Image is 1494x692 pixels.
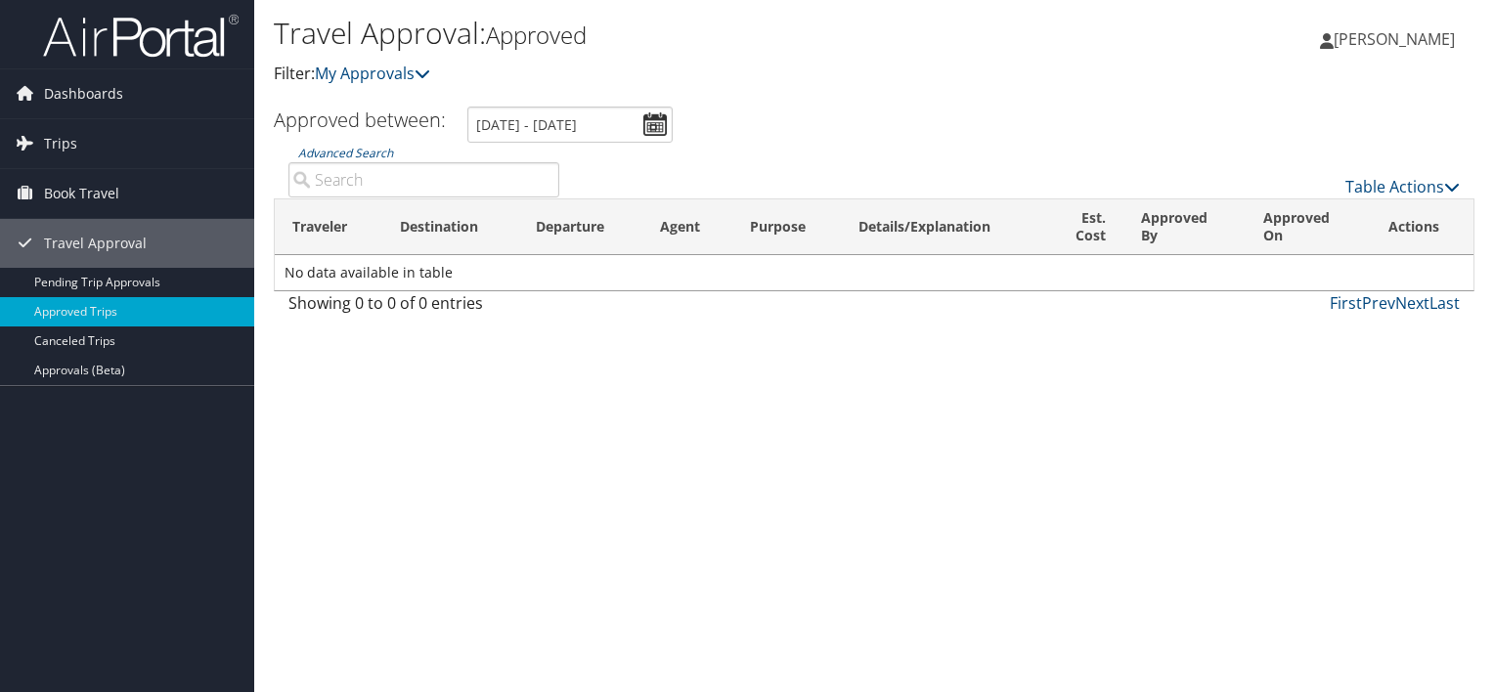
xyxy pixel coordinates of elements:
span: Trips [44,119,77,168]
span: Book Travel [44,169,119,218]
small: Approved [486,19,587,51]
a: Next [1395,292,1429,314]
td: No data available in table [275,255,1473,290]
span: Dashboards [44,69,123,118]
h3: Approved between: [274,107,446,133]
th: Approved By: activate to sort column ascending [1123,199,1245,255]
input: Advanced Search [288,162,559,197]
th: Actions [1371,199,1473,255]
span: Travel Approval [44,219,147,268]
th: Departure: activate to sort column ascending [518,199,642,255]
th: Details/Explanation [841,199,1041,255]
h1: Travel Approval: [274,13,1075,54]
p: Filter: [274,62,1075,87]
a: First [1330,292,1362,314]
a: Prev [1362,292,1395,314]
th: Destination: activate to sort column ascending [382,199,518,255]
a: Advanced Search [298,145,393,161]
a: Last [1429,292,1460,314]
th: Approved On: activate to sort column ascending [1246,199,1371,255]
th: Traveler: activate to sort column ascending [275,199,382,255]
span: [PERSON_NAME] [1334,28,1455,50]
th: Agent [642,199,732,255]
img: airportal-logo.png [43,13,239,59]
a: Table Actions [1345,176,1460,197]
input: [DATE] - [DATE] [467,107,673,143]
a: My Approvals [315,63,430,84]
div: Showing 0 to 0 of 0 entries [288,291,559,324]
a: [PERSON_NAME] [1320,10,1474,68]
th: Purpose [732,199,841,255]
th: Est. Cost: activate to sort column ascending [1040,199,1123,255]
